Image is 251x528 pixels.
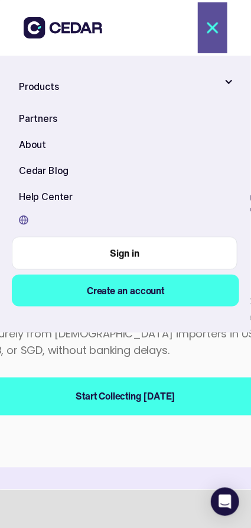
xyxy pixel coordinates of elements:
[198,2,227,53] div: menu
[12,183,239,210] a: Help Center
[19,79,65,94] div: Products
[19,137,234,152] div: About
[12,275,239,307] a: Create an account
[211,488,239,516] div: Open Intercom Messenger
[12,131,239,157] a: About
[12,237,237,270] a: Sign in
[12,246,237,260] div: Sign in
[19,163,234,178] div: Cedar Blog
[19,111,234,125] div: Partners
[19,189,234,204] div: Help Center
[12,79,239,94] div: Products
[12,105,239,131] a: Partners
[19,215,28,225] img: world icon
[12,157,239,183] a: Cedar Blog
